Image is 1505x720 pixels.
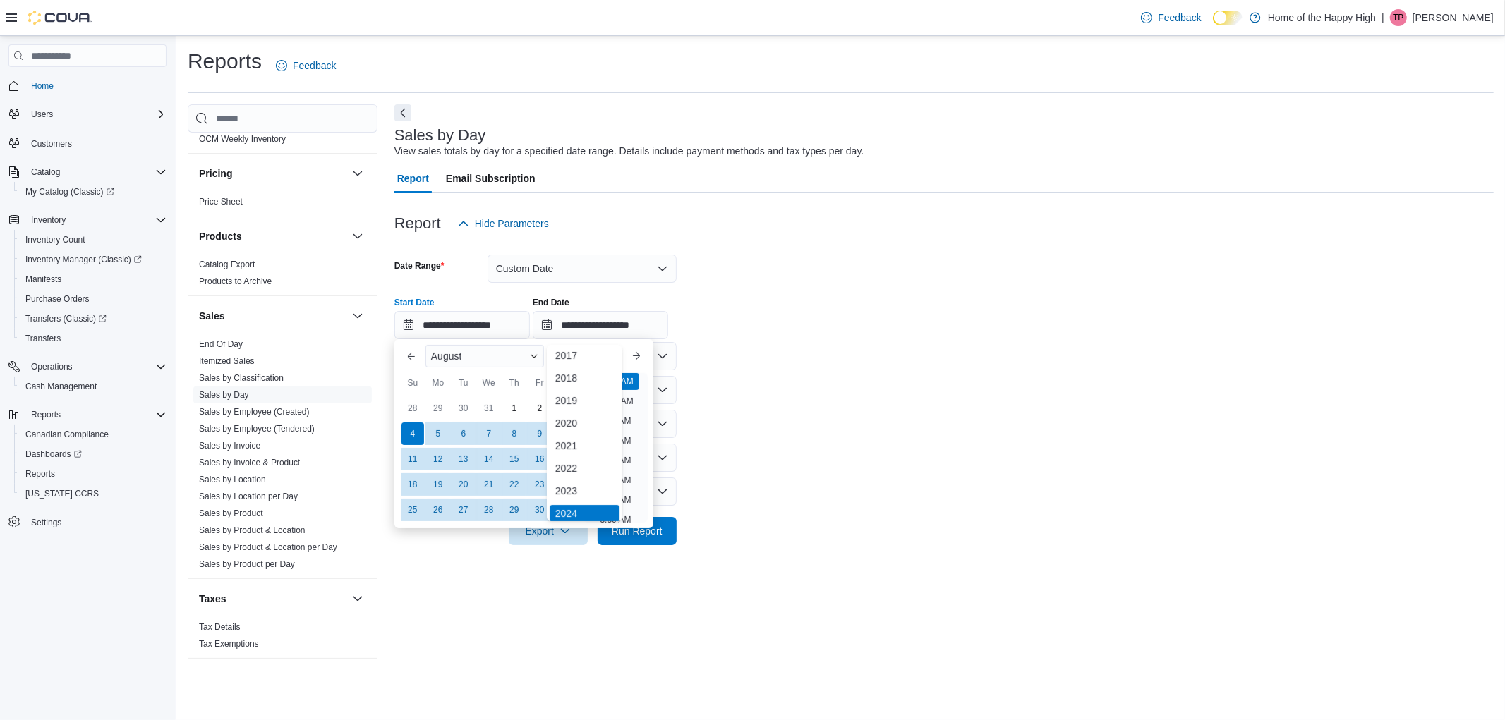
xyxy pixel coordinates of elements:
div: day-13 [452,448,475,470]
span: Settings [31,517,61,528]
button: Manifests [14,269,172,289]
button: [US_STATE] CCRS [14,484,172,504]
a: Tax Details [199,622,241,632]
span: Reports [25,468,55,480]
div: day-11 [401,448,424,470]
div: day-16 [528,448,551,470]
span: My Catalog (Classic) [20,183,167,200]
span: August [431,350,462,362]
button: Taxes [199,592,346,606]
button: Reports [25,406,66,423]
h1: Reports [188,47,262,75]
div: Sales [188,336,377,578]
span: Sales by Product & Location per Day [199,542,337,553]
div: day-1 [503,397,526,420]
label: Start Date [394,297,435,308]
a: Sales by Employee (Created) [199,407,310,417]
div: day-22 [503,473,526,496]
a: Manifests [20,271,67,288]
div: day-25 [401,499,424,521]
div: day-12 [427,448,449,470]
div: Su [401,372,424,394]
span: Hide Parameters [475,216,549,231]
span: Reports [25,406,167,423]
div: Products [188,256,377,295]
span: TP [1393,9,1403,26]
div: day-7 [478,422,500,445]
h3: Products [199,229,242,243]
button: Hide Parameters [452,209,555,238]
span: Customers [31,138,72,150]
div: Mo [427,372,449,394]
a: Sales by Invoice [199,441,260,451]
button: Run Report [598,517,677,545]
button: Products [349,228,366,245]
div: day-23 [528,473,551,496]
div: day-27 [452,499,475,521]
div: OCM [188,130,377,153]
span: Sales by Product per Day [199,559,295,570]
div: Thalia Pompu [1390,9,1407,26]
div: 2024 [550,505,619,522]
button: Purchase Orders [14,289,172,309]
button: Next [394,104,411,121]
a: Sales by Product [199,508,263,518]
div: day-14 [478,448,500,470]
span: End Of Day [199,338,243,350]
div: day-5 [427,422,449,445]
span: Canadian Compliance [20,426,167,443]
a: Sales by Location [199,475,266,484]
div: day-31 [478,397,500,420]
button: Open list of options [657,384,668,396]
div: 2023 [550,482,619,499]
a: Transfers [20,330,66,347]
div: day-30 [528,499,551,521]
span: Email Subscription [446,164,536,193]
span: Transfers (Classic) [20,310,167,327]
div: day-18 [401,473,424,496]
button: Previous Month [400,345,423,367]
p: | [1382,9,1384,26]
a: Price Sheet [199,197,243,207]
button: Reports [3,405,172,425]
button: Users [3,104,172,124]
span: Inventory Manager (Classic) [25,254,142,265]
button: Settings [3,512,172,532]
div: 2019 [550,392,619,409]
div: 2021 [550,437,619,454]
button: Operations [3,357,172,377]
span: Sales by Day [199,389,249,401]
button: Taxes [349,590,366,607]
div: day-21 [478,473,500,496]
div: day-19 [427,473,449,496]
a: Catalog Export [199,260,255,269]
div: day-15 [503,448,526,470]
p: Home of the Happy High [1268,9,1376,26]
span: Products to Archive [199,276,272,287]
button: Canadian Compliance [14,425,172,444]
div: 2022 [550,460,619,477]
a: Purchase Orders [20,291,95,307]
button: Products [199,229,346,243]
div: Fr [528,372,551,394]
h3: Pricing [199,166,232,181]
div: day-2 [528,397,551,420]
span: Itemized Sales [199,355,255,367]
button: Export [509,517,588,545]
a: Sales by Product per Day [199,559,295,569]
a: Settings [25,514,67,531]
span: Home [25,77,167,94]
a: Feedback [1135,4,1207,32]
a: Inventory Count [20,231,91,248]
button: Custom Date [488,255,677,283]
button: Reports [14,464,172,484]
span: Operations [25,358,167,375]
button: Cash Management [14,377,172,396]
a: Home [25,78,59,94]
div: day-28 [478,499,500,521]
button: Next month [625,345,648,367]
div: day-20 [452,473,475,496]
span: Operations [31,361,73,372]
div: 2020 [550,415,619,432]
span: Sales by Employee (Created) [199,406,310,417]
